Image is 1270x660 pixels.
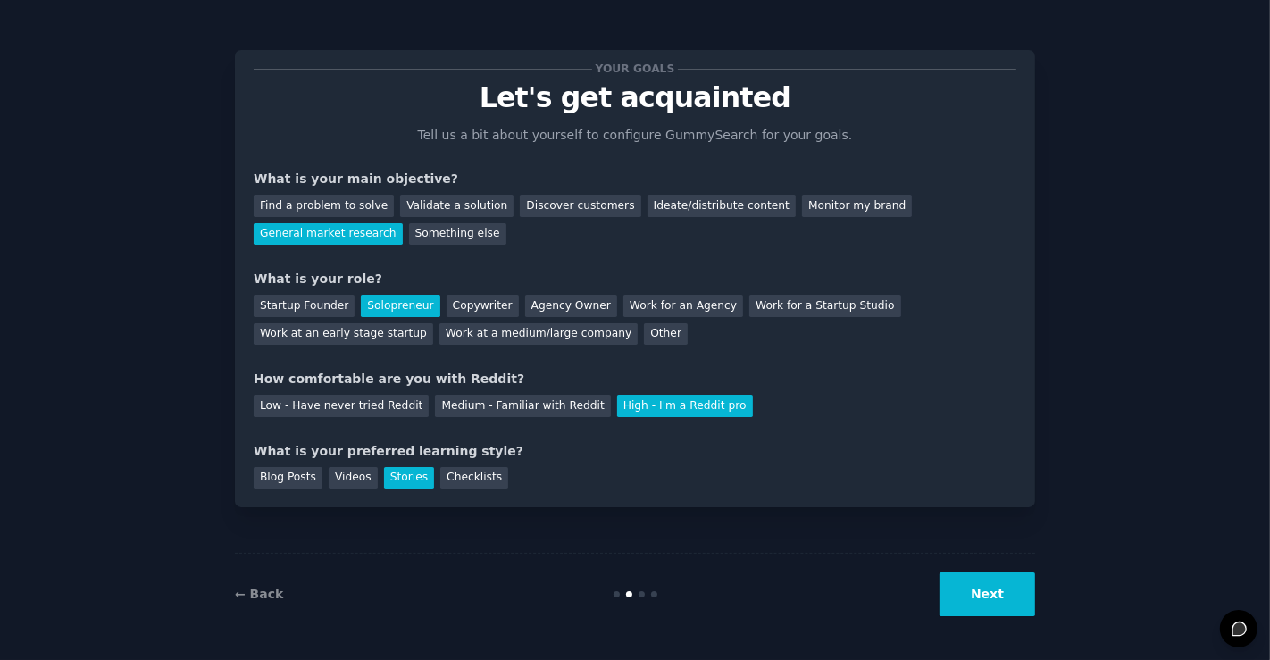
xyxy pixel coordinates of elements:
[749,295,900,317] div: Work for a Startup Studio
[254,223,403,246] div: General market research
[940,572,1035,616] button: Next
[410,126,860,145] p: Tell us a bit about yourself to configure GummySearch for your goals.
[592,60,678,79] span: Your goals
[254,82,1016,113] p: Let's get acquainted
[254,195,394,217] div: Find a problem to solve
[644,323,688,346] div: Other
[617,395,753,417] div: High - I'm a Reddit pro
[440,467,508,489] div: Checklists
[384,467,434,489] div: Stories
[520,195,640,217] div: Discover customers
[254,370,1016,388] div: How comfortable are you with Reddit?
[435,395,610,417] div: Medium - Familiar with Reddit
[254,323,433,346] div: Work at an early stage startup
[447,295,519,317] div: Copywriter
[254,467,322,489] div: Blog Posts
[254,170,1016,188] div: What is your main objective?
[254,295,355,317] div: Startup Founder
[235,587,283,601] a: ← Back
[525,295,617,317] div: Agency Owner
[329,467,378,489] div: Videos
[648,195,796,217] div: Ideate/distribute content
[254,270,1016,288] div: What is your role?
[409,223,506,246] div: Something else
[623,295,743,317] div: Work for an Agency
[439,323,638,346] div: Work at a medium/large company
[254,442,1016,461] div: What is your preferred learning style?
[802,195,912,217] div: Monitor my brand
[361,295,439,317] div: Solopreneur
[400,195,514,217] div: Validate a solution
[254,395,429,417] div: Low - Have never tried Reddit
